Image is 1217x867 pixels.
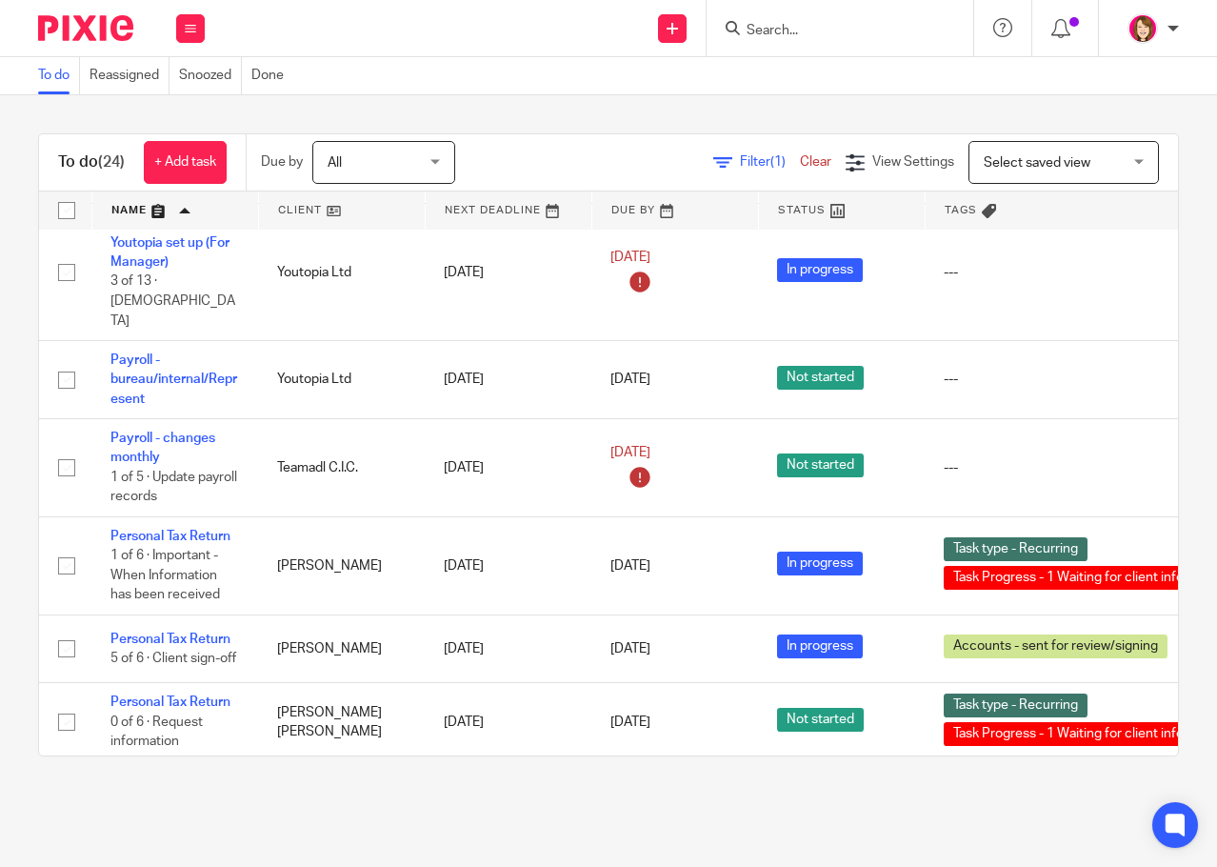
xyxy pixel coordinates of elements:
[800,155,831,169] a: Clear
[425,683,591,761] td: [DATE]
[425,204,591,341] td: [DATE]
[425,419,591,517] td: [DATE]
[777,258,863,282] span: In progress
[258,516,425,615] td: [PERSON_NAME]
[984,156,1090,170] span: Select saved view
[610,251,650,264] span: [DATE]
[110,353,237,406] a: Payroll - bureau/internal/Represent
[110,216,229,269] a: New employee Youtopia set up (For Manager)
[425,341,591,419] td: [DATE]
[944,566,1193,590] span: Task Progress - 1 Waiting for client info
[110,716,203,749] span: 0 of 6 · Request information
[110,652,236,665] span: 5 of 6 · Client sign-off
[261,152,303,171] p: Due by
[610,642,650,655] span: [DATE]
[945,205,977,215] span: Tags
[777,454,864,477] span: Not started
[944,537,1087,561] span: Task type - Recurring
[944,635,1167,658] span: Accounts - sent for review/signing
[777,708,864,732] span: Not started
[740,155,800,169] span: Filter
[944,370,1198,389] div: ---
[251,57,293,94] a: Done
[258,419,425,517] td: Teamadl C.I.C.
[258,615,425,682] td: [PERSON_NAME]
[610,373,650,387] span: [DATE]
[110,432,215,464] a: Payroll - changes monthly
[777,366,864,390] span: Not started
[38,15,133,41] img: Pixie
[944,722,1193,746] span: Task Progress - 1 Waiting for client info
[944,694,1087,717] span: Task type - Recurring
[610,716,650,729] span: [DATE]
[144,141,227,184] a: + Add task
[1127,13,1158,44] img: Katherine%20-%20Pink%20cartoon.png
[770,155,786,169] span: (1)
[777,552,863,575] span: In progress
[110,549,220,601] span: 1 of 6 · Important - When Information has been received
[258,341,425,419] td: Youtopia Ltd
[610,559,650,573] span: [DATE]
[110,275,235,328] span: 3 of 13 · [DEMOGRAPHIC_DATA]
[110,530,230,543] a: Personal Tax Return
[425,516,591,615] td: [DATE]
[110,633,230,646] a: Personal Tax Return
[610,446,650,459] span: [DATE]
[258,204,425,341] td: Youtopia Ltd
[872,155,954,169] span: View Settings
[777,635,863,658] span: In progress
[38,57,80,94] a: To do
[425,615,591,682] td: [DATE]
[745,23,916,40] input: Search
[110,471,237,504] span: 1 of 5 · Update payroll records
[944,263,1198,282] div: ---
[258,683,425,761] td: [PERSON_NAME] [PERSON_NAME]
[944,458,1198,477] div: ---
[90,57,170,94] a: Reassigned
[58,152,125,172] h1: To do
[328,156,342,170] span: All
[110,696,230,709] a: Personal Tax Return
[98,154,125,170] span: (24)
[179,57,242,94] a: Snoozed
